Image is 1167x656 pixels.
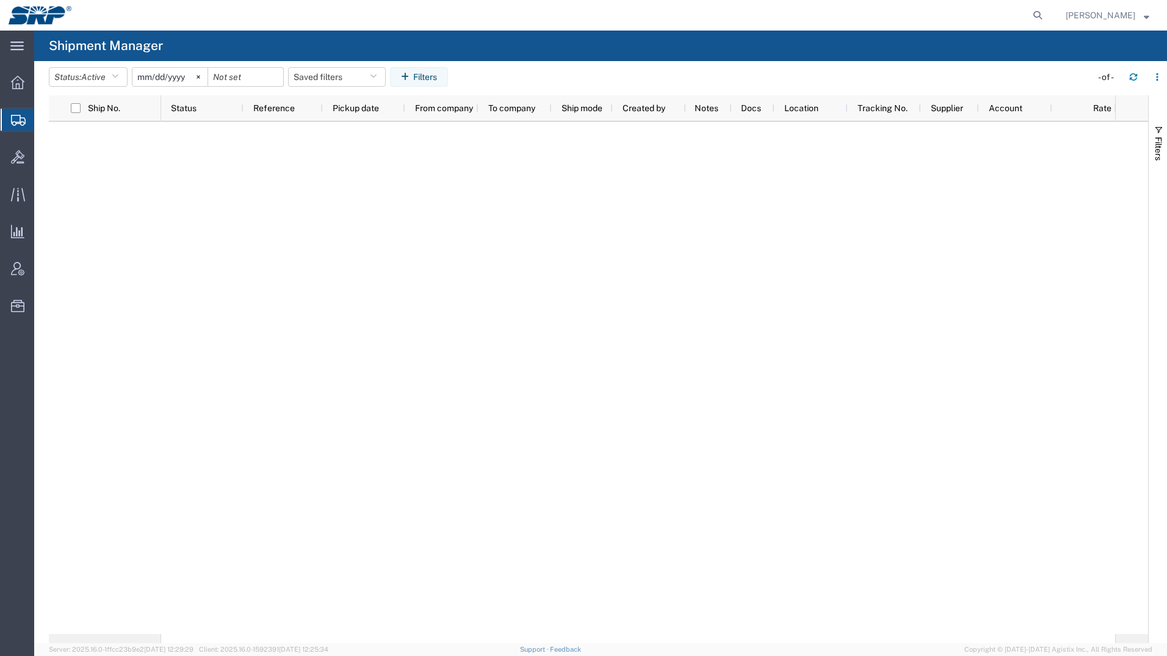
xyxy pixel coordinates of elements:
span: Copyright © [DATE]-[DATE] Agistix Inc., All Rights Reserved [964,644,1152,655]
span: To company [488,103,535,113]
span: Server: 2025.16.0-1ffcc23b9e2 [49,646,193,653]
img: logo [9,6,71,24]
span: Notes [695,103,718,113]
span: Client: 2025.16.0-1592391 [199,646,328,653]
input: Not set [132,68,208,86]
button: Status:Active [49,67,128,87]
span: [DATE] 12:25:34 [279,646,328,653]
span: Rate [1062,103,1111,113]
h4: Shipment Manager [49,31,163,61]
input: Not set [208,68,283,86]
button: Filters [390,67,448,87]
span: Filters [1154,137,1163,161]
button: [PERSON_NAME] [1065,8,1150,23]
a: Support [520,646,551,653]
span: [DATE] 12:29:29 [144,646,193,653]
button: Saved filters [288,67,386,87]
div: - of - [1098,71,1119,84]
span: Ed Simmons [1066,9,1135,22]
span: Location [784,103,818,113]
span: Active [81,72,106,82]
span: Supplier [931,103,963,113]
span: From company [415,103,473,113]
span: Ship No. [88,103,120,113]
span: Account [989,103,1022,113]
span: Ship mode [562,103,602,113]
span: Created by [623,103,665,113]
span: Reference [253,103,295,113]
span: Tracking No. [858,103,908,113]
span: Pickup date [333,103,379,113]
span: Status [171,103,197,113]
span: Docs [741,103,761,113]
a: Feedback [550,646,581,653]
